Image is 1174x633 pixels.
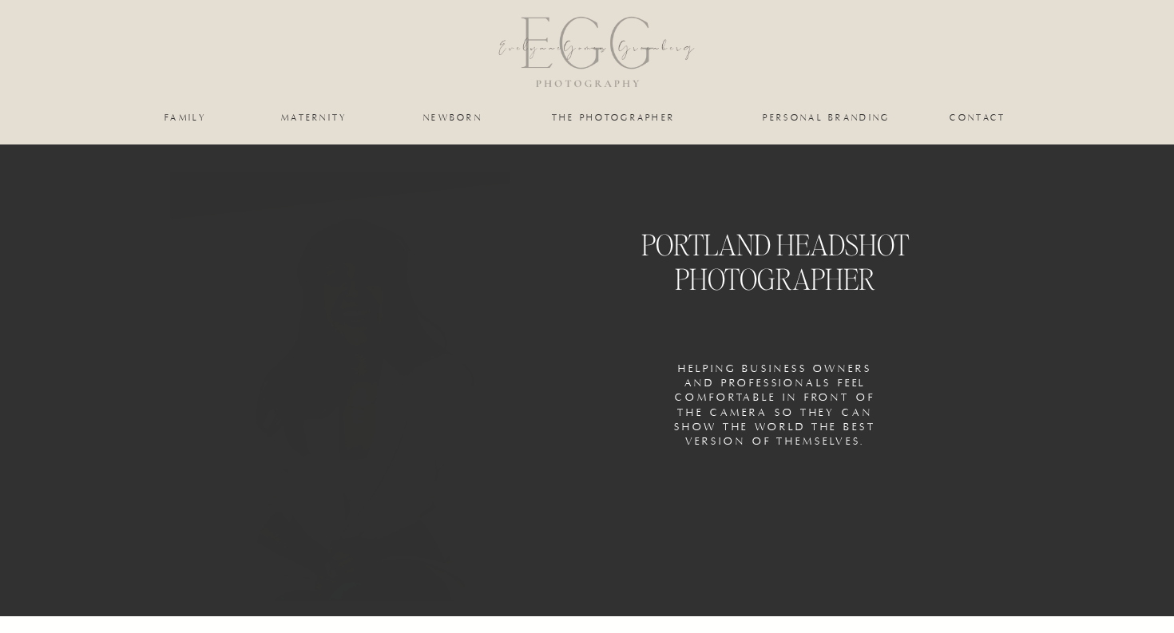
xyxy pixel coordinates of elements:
[622,227,928,346] h1: PORTLAND HEADSHOT PHOTOGRAPHER
[153,113,218,122] a: family
[533,113,693,122] a: the photographer
[761,113,892,122] a: personal branding
[950,113,1006,122] a: Contact
[281,113,347,122] a: maternity
[664,362,886,449] h3: helping business owners and professionals feel comfortable in front of the camera so they can sho...
[420,113,486,122] a: newborn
